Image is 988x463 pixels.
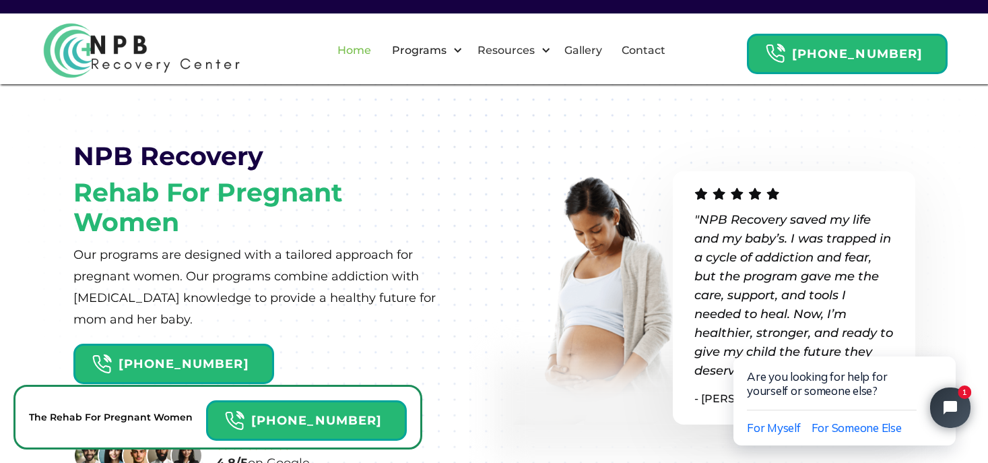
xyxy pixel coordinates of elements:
strong: [PHONE_NUMBER] [119,357,249,371]
div: Resources [466,29,554,72]
img: Header Calendar Icons [765,43,785,64]
div: Programs [381,29,466,72]
div: Resources [474,42,538,59]
h1: Rehab For Pregnant Women [73,178,437,237]
a: Home [329,29,379,72]
strong: [PHONE_NUMBER] [251,413,382,428]
div: Programs [389,42,450,59]
a: Contact [614,29,673,72]
a: Header Calendar Icons[PHONE_NUMBER] [73,337,274,384]
a: Header Calendar Icons[PHONE_NUMBER] [747,27,948,74]
p: - [PERSON_NAME] [694,390,894,408]
h1: NPB Recovery [73,142,263,171]
p: Our programs are designed with a tailored approach for pregnant women. Our programs combine addic... [73,244,437,330]
img: Header Calendar Icons [92,354,112,375]
a: Header Calendar Icons[PHONE_NUMBER] [206,394,407,441]
img: Header Calendar Icons [224,410,244,431]
iframe: Tidio Chat [705,313,988,463]
strong: [PHONE_NUMBER] [792,47,923,61]
p: "NPB Recovery saved my life and my baby’s. I was trapped in a cycle of addiction and fear, but th... [694,210,894,381]
a: Gallery [556,29,610,72]
p: The Rehab For Pregnant Women [29,409,193,425]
